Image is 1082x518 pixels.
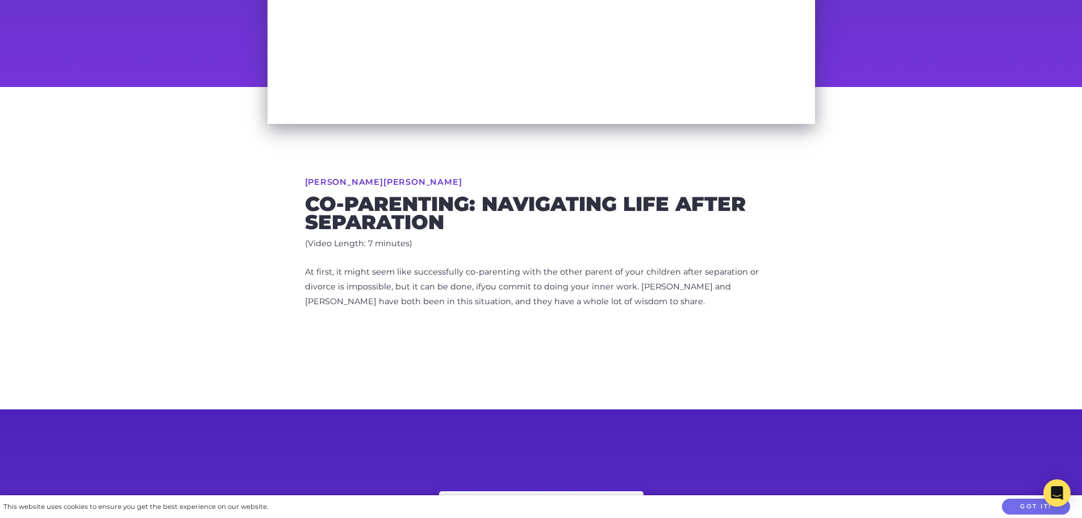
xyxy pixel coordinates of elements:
[305,267,759,292] span: At first, it might seem like successfully co-parenting with the other parent of your children aft...
[305,265,778,309] p: you commit to doing your inner work. [PERSON_NAME] and [PERSON_NAME] have both been in this situa...
[3,501,268,513] div: This website uses cookies to ensure you get the best experience on our website.
[1043,479,1071,507] div: Open Intercom Messenger
[1002,499,1070,515] button: Got it!
[383,178,462,186] a: [PERSON_NAME]
[305,178,383,186] a: [PERSON_NAME]
[305,195,778,231] h2: Co-Parenting: Navigating Life After Separation
[305,237,778,251] p: (Video Length: 7 minutes)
